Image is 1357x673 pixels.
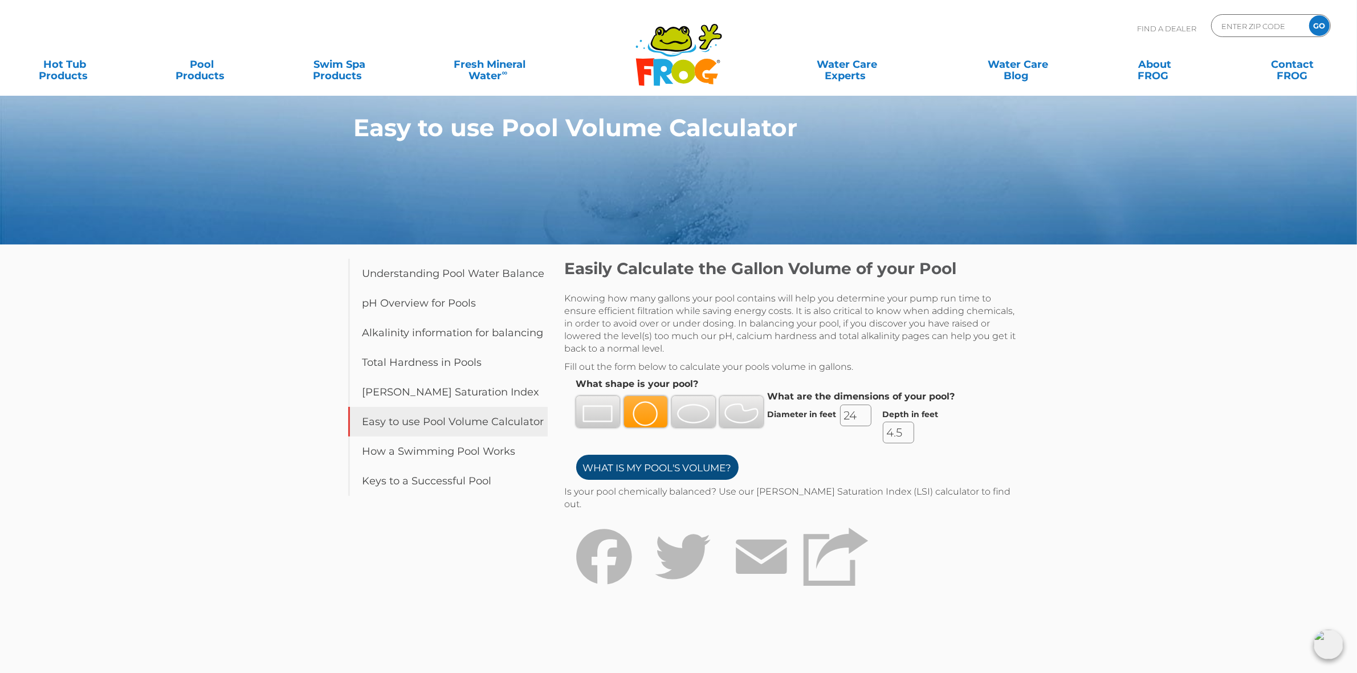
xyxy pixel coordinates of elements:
[565,292,1021,355] p: Knowing how many gallons your pool contains will help you determine your pump run time to ensure ...
[576,391,972,402] strong: What are the dimensions of your pool?
[286,53,393,76] a: Swim SpaProducts
[348,348,548,377] a: Total Hardness in Pools
[348,407,548,437] a: Easy to use Pool Volume Calculator
[724,401,759,426] img: Kidney Shaped Pools
[1309,15,1330,36] input: GO
[581,401,615,426] img: Rectangle Shaped Pools
[629,401,663,426] img: Circle Shaped Pools
[348,377,548,407] a: [PERSON_NAME] Saturation Index
[423,53,556,76] a: Fresh MineralWater∞
[1239,53,1346,76] a: ContactFROG
[1314,630,1343,659] img: openIcon
[1137,14,1196,43] p: Find A Dealer
[348,288,548,318] a: pH Overview for Pools
[1220,18,1297,34] input: Zip Code Form
[677,401,711,426] img: Oval Shaped Pools
[502,68,508,77] sup: ∞
[964,53,1071,76] a: Water CareBlog
[565,486,1021,511] p: Is your pool chemically balanced? Use our [PERSON_NAME] Saturation Index (LSI) calculator to find...
[565,259,1021,278] h2: Easily Calculate the Gallon Volume of your Pool
[760,53,934,76] a: Water CareExperts
[149,53,255,76] a: PoolProducts
[1102,53,1208,76] a: AboutFROG
[803,527,869,586] img: Share
[348,437,548,466] a: How a Swimming Pool Works
[565,361,1021,373] p: Fill out the form below to calculate your pools volume in gallons.
[722,520,801,628] a: Email
[348,318,548,348] a: Alkalinity information for balancing
[11,53,118,76] a: Hot TubProducts
[565,520,643,628] a: Facebook
[576,455,739,480] input: What is my Pool's Volume?
[643,520,722,628] a: Twitter
[348,259,548,288] a: Understanding Pool Water Balance
[354,114,952,141] h1: Easy to use Pool Volume Calculator
[576,378,699,389] strong: What shape is your pool?
[348,466,548,496] a: Keys to a Successful Pool
[768,410,837,419] label: Diameter in feet
[883,410,939,419] label: Depth in feet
